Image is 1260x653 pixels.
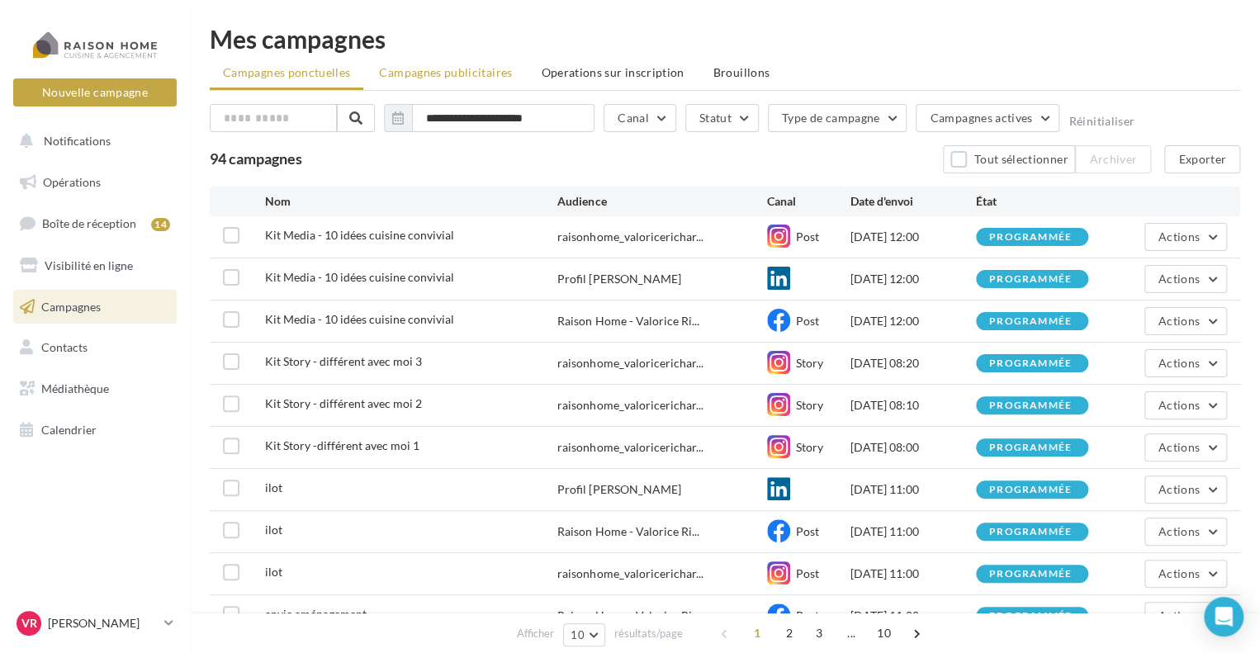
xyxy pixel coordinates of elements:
[850,397,976,414] div: [DATE] 08:10
[850,439,976,456] div: [DATE] 08:00
[850,481,976,498] div: [DATE] 11:00
[850,565,976,582] div: [DATE] 11:00
[989,316,1072,327] div: programmée
[557,523,699,540] span: Raison Home - Valorice Ri...
[796,440,823,454] span: Story
[557,439,703,456] span: raisonhome_valoricerichar...
[989,358,1072,369] div: programmée
[21,615,37,632] span: VR
[976,193,1101,210] div: État
[10,413,180,447] a: Calendrier
[916,104,1059,132] button: Campagnes actives
[796,356,823,370] span: Story
[614,626,683,641] span: résultats/page
[557,271,680,287] div: Profil [PERSON_NAME]
[1158,229,1200,244] span: Actions
[768,104,907,132] button: Type de campagne
[604,104,676,132] button: Canal
[870,620,898,646] span: 10
[989,527,1072,537] div: programmée
[1144,560,1227,588] button: Actions
[13,78,177,106] button: Nouvelle campagne
[796,566,819,580] span: Post
[806,620,832,646] span: 3
[850,313,976,329] div: [DATE] 12:00
[48,615,158,632] p: [PERSON_NAME]
[265,312,454,326] span: Kit Media - 10 idées cuisine convivial
[557,313,699,329] span: Raison Home - Valorice Ri...
[265,396,422,410] span: Kit Story - différent avec moi 2
[989,611,1072,622] div: programmée
[45,258,133,272] span: Visibilité en ligne
[265,270,454,284] span: Kit Media - 10 idées cuisine convivial
[557,608,699,624] span: Raison Home - Valorice Ri...
[1158,398,1200,412] span: Actions
[744,620,770,646] span: 1
[1158,272,1200,286] span: Actions
[930,111,1032,125] span: Campagnes actives
[1075,145,1151,173] button: Archiver
[850,193,976,210] div: Date d'envoi
[42,216,136,230] span: Boîte de réception
[1158,356,1200,370] span: Actions
[265,228,454,242] span: Kit Media - 10 idées cuisine convivial
[10,290,180,324] a: Campagnes
[557,397,703,414] span: raisonhome_valoricerichar...
[850,355,976,371] div: [DATE] 08:20
[557,565,703,582] span: raisonhome_valoricerichar...
[1158,566,1200,580] span: Actions
[989,569,1072,580] div: programmée
[41,381,109,395] span: Médiathèque
[13,608,177,639] a: VR [PERSON_NAME]
[10,206,180,241] a: Boîte de réception14
[1204,597,1243,636] div: Open Intercom Messenger
[44,134,111,148] span: Notifications
[796,314,819,328] span: Post
[557,481,680,498] div: Profil [PERSON_NAME]
[10,330,180,365] a: Contacts
[1158,608,1200,622] span: Actions
[1144,349,1227,377] button: Actions
[989,274,1072,285] div: programmée
[1144,391,1227,419] button: Actions
[41,423,97,437] span: Calendrier
[1144,223,1227,251] button: Actions
[1144,602,1227,630] button: Actions
[557,355,703,371] span: raisonhome_valoricerichar...
[265,523,282,537] span: ilot
[796,608,819,622] span: Post
[989,485,1072,495] div: programmée
[557,193,766,210] div: Audience
[850,523,976,540] div: [DATE] 11:00
[943,145,1075,173] button: Tout sélectionner
[563,623,605,646] button: 10
[41,340,88,354] span: Contacts
[1164,145,1240,173] button: Exporter
[776,620,803,646] span: 2
[151,218,170,231] div: 14
[685,104,759,132] button: Statut
[379,65,512,79] span: Campagnes publicitaires
[10,248,180,283] a: Visibilité en ligne
[571,628,585,641] span: 10
[265,193,558,210] div: Nom
[265,565,282,579] span: ilot
[557,229,703,245] span: raisonhome_valoricerichar...
[10,371,180,406] a: Médiathèque
[796,398,823,412] span: Story
[989,400,1072,411] div: programmée
[1068,115,1134,128] button: Réinitialiser
[1158,314,1200,328] span: Actions
[838,620,864,646] span: ...
[1144,307,1227,335] button: Actions
[541,65,684,79] span: Operations sur inscription
[517,626,554,641] span: Afficher
[1158,524,1200,538] span: Actions
[210,26,1240,51] div: Mes campagnes
[850,608,976,624] div: [DATE] 11:00
[796,229,819,244] span: Post
[10,165,180,200] a: Opérations
[10,124,173,159] button: Notifications
[767,193,850,210] div: Canal
[989,442,1072,453] div: programmée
